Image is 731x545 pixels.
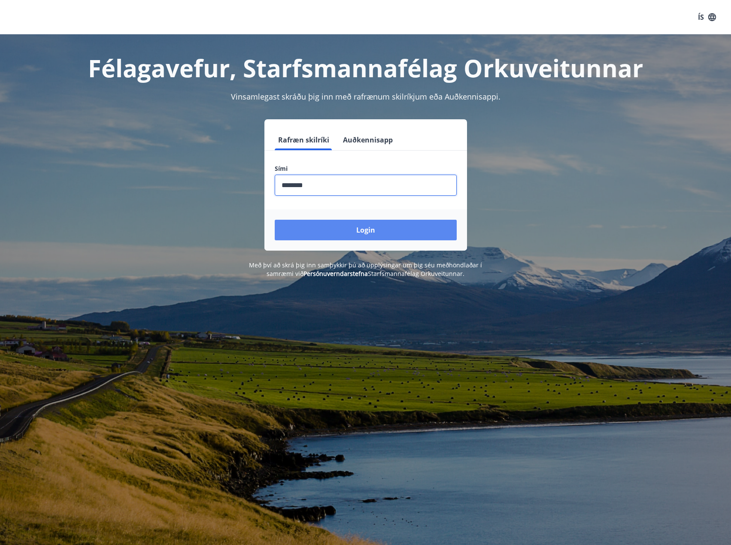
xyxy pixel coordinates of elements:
[340,130,396,150] button: Auðkennisapp
[303,269,368,278] a: Persónuverndarstefna
[231,91,500,102] span: Vinsamlegast skráðu þig inn með rafrænum skilríkjum eða Auðkennisappi.
[275,220,457,240] button: Login
[693,9,721,25] button: ÍS
[275,130,333,150] button: Rafræn skilríki
[67,51,664,84] h1: Félagavefur, Starfsmannafélag Orkuveitunnar
[275,164,457,173] label: Sími
[249,261,482,278] span: Með því að skrá þig inn samþykkir þú að upplýsingar um þig séu meðhöndlaðar í samræmi við Starfsm...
